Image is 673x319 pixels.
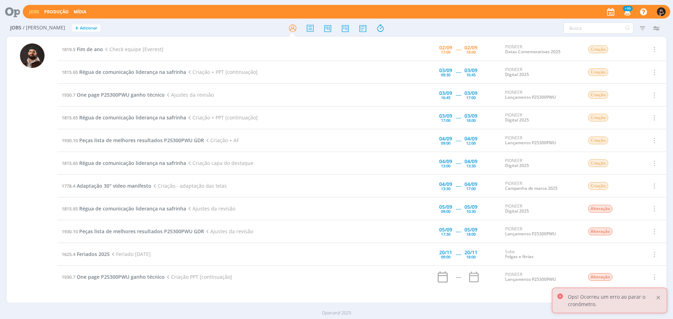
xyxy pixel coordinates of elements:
div: PIONEER [505,136,577,146]
a: Digital 2025 [505,162,529,168]
div: 17:00 [441,50,450,54]
a: Digital 2025 [505,208,529,214]
div: 17:00 [466,96,476,99]
a: 1815.65Régua de comunicação liderança na safrinha [62,69,186,75]
div: 09:00 [441,255,450,259]
span: ----- [456,205,461,212]
div: 12:00 [466,141,476,145]
span: Régua de comunicação liderança na safrinha [79,114,186,121]
span: 1815.65 [62,115,78,121]
a: Digital 2025 [505,117,529,123]
span: / [PERSON_NAME] [23,25,65,31]
button: Produção [42,9,71,15]
a: Lançamento P25300PWU [505,94,556,100]
span: Criação + PPT [continuação] [186,69,258,75]
div: 13:30 [466,164,476,168]
div: PIONEER [505,227,577,237]
span: Feriado [DATE] [110,251,151,257]
span: ----- [456,160,461,166]
div: 03/09 [464,68,477,73]
span: Criação [588,137,608,144]
div: 18:00 [466,255,476,259]
div: 05/09 [464,204,477,209]
span: Jobs [10,25,21,31]
span: Fim de ano [77,46,103,53]
div: 18:00 [466,232,476,236]
span: 1778.4 [62,183,75,189]
div: 03/09 [439,68,452,73]
span: 1930.7 [62,92,75,98]
div: 17:30 [441,232,450,236]
span: +99 [623,6,633,11]
a: 1815.65Régua de comunicação liderança na safrinha [62,160,186,166]
a: Lançamento P25300PWU [505,276,556,282]
span: 1815.65 [62,160,78,166]
button: Jobs [27,9,41,15]
div: 20/11 [439,250,452,255]
div: 05/09 [439,227,452,232]
a: 1819.5Fim de ano [62,46,103,53]
div: 04/09 [464,136,477,141]
span: Feriados 2025 [77,251,110,257]
a: Mídia [74,9,86,15]
div: 05/09 [439,204,452,209]
span: Criação - adaptação das telas [151,182,227,189]
div: 04/09 [439,159,452,164]
div: 09:00 [441,209,450,213]
span: Alteração [588,205,612,213]
div: PIONEER [505,113,577,123]
span: Criação PPT [continuação] [165,273,232,280]
span: Régua de comunicação liderança na safrinha [79,205,186,212]
div: 04/09 [439,136,452,141]
a: 1930.10Peças lista de melhores resultados P25300PWU GDR [62,228,204,235]
span: Peças lista de melhores resultados P25300PWU GDR [79,228,204,235]
div: PIONEER [505,181,577,191]
span: Adaptação 30'' vídeo manifesto [77,182,151,189]
span: Criação + PPT [continuação] [186,114,258,121]
div: 13:00 [441,164,450,168]
div: 03/09 [439,91,452,96]
a: 1930.7One page P25300PWU ganho técnico [62,91,165,98]
div: 16:45 [441,96,450,99]
a: Folgas e férias [505,254,533,259]
div: 10:30 [466,209,476,213]
a: Campanha de marca 2025 [505,185,558,191]
a: Jobs [29,9,39,15]
button: D [657,6,666,18]
span: ----- [456,137,461,144]
span: Criação [588,182,608,190]
a: Lançamento P25300PWU [505,140,556,146]
div: 16:45 [466,73,476,77]
span: Criação [588,46,608,53]
span: + [75,25,79,32]
div: PIONEER [505,272,577,282]
span: Criação capa do destaque [186,160,253,166]
span: Régua de comunicação liderança na safrinha [79,160,186,166]
div: 04/09 [464,182,477,187]
img: D [657,7,666,16]
span: 1625.4 [62,251,75,257]
div: 17:00 [466,187,476,190]
button: Mídia [72,9,88,15]
span: 1819.5 [62,46,75,53]
span: ----- [456,228,461,235]
button: +Adicionar [72,25,100,32]
span: Alteração [588,228,612,235]
a: 1815.65Régua de comunicação liderança na safrinha [62,114,186,121]
input: Busca [564,22,633,34]
div: 03/09 [464,113,477,118]
a: 1815.65Régua de comunicação liderança na safrinha [62,205,186,212]
a: Datas Comemorativas 2025 [505,49,560,55]
span: ----- [456,114,461,121]
span: ----- [456,46,461,53]
div: 13:30 [441,187,450,190]
span: 1815.65 [62,69,78,75]
span: ----- [456,91,461,98]
div: 04/09 [464,159,477,164]
div: 04/09 [439,182,452,187]
span: Ajustes da revisão [165,91,214,98]
p: Ops! Ocorreu um erro ao parar o cronômetro. [568,293,655,308]
a: Digital 2025 [505,71,529,77]
div: 05/09 [464,227,477,232]
span: 1930.10 [62,137,78,144]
